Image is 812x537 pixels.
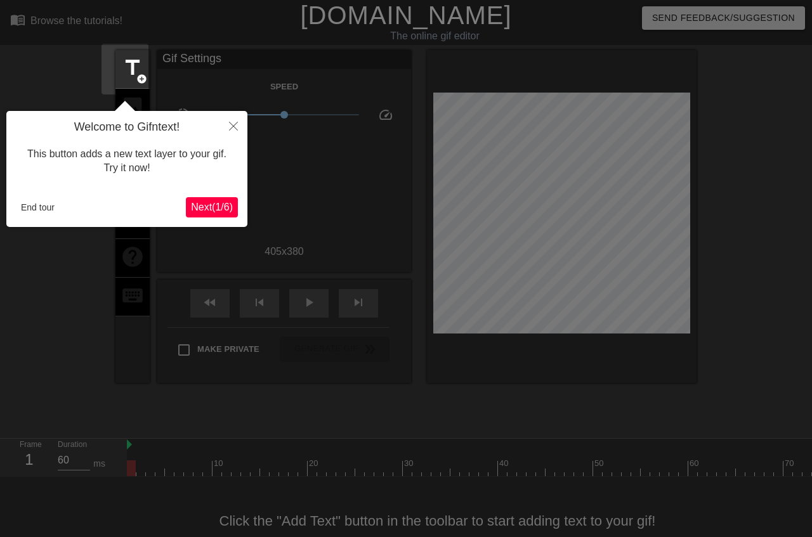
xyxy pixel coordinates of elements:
button: Next [186,197,238,217]
button: End tour [16,198,60,217]
button: Close [219,111,247,140]
h4: Welcome to Gifntext! [16,120,238,134]
div: This button adds a new text layer to your gif. Try it now! [16,134,238,188]
span: Next ( 1 / 6 ) [191,202,233,212]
